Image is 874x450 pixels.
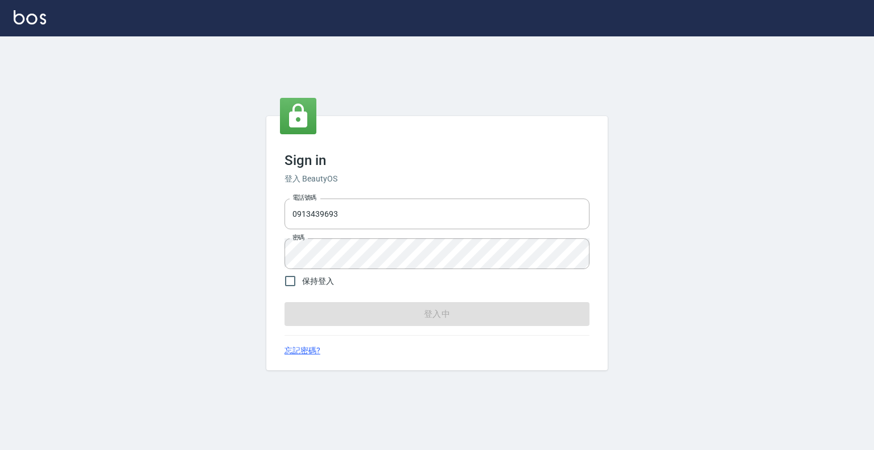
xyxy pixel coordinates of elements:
h3: Sign in [285,152,589,168]
label: 密碼 [292,233,304,242]
a: 忘記密碼? [285,345,320,357]
span: 保持登入 [302,275,334,287]
img: Logo [14,10,46,24]
h6: 登入 BeautyOS [285,173,589,185]
label: 電話號碼 [292,193,316,202]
